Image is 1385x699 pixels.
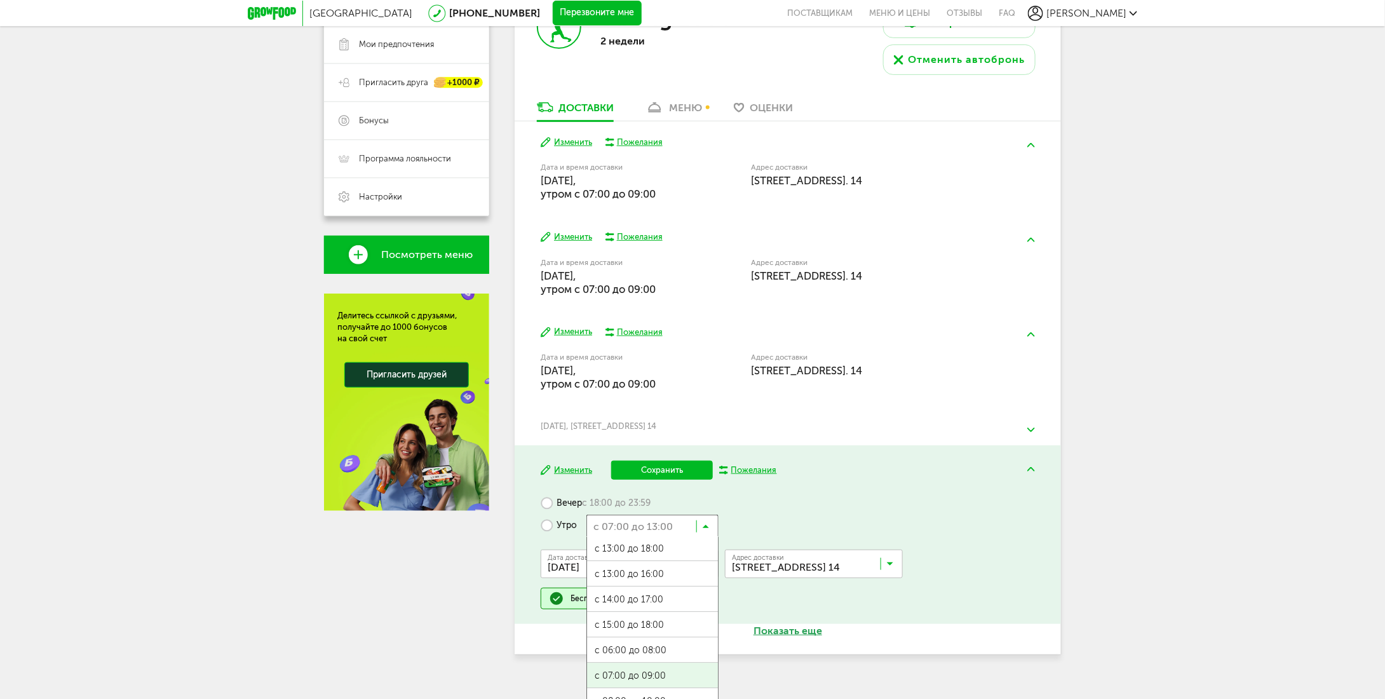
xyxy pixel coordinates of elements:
p: 2 недели [600,35,766,47]
div: Бесплатная доставка [571,594,647,604]
a: Настройки [324,178,489,216]
div: Пожелания [731,465,777,476]
div: Пожелания [617,231,663,243]
button: Показать еще [717,624,859,639]
button: Изменить [541,465,592,477]
img: arrow-up-green.5eb5f82.svg [1027,238,1035,242]
button: Перезвоните мне [553,1,642,26]
span: с 13:00 до 16:00 [587,561,718,588]
span: с 06:00 до 08:00 [587,637,718,664]
span: с 07:00 до 09:00 [587,663,718,689]
div: Доставки [558,102,614,114]
span: Программа лояльности [359,153,451,165]
span: [DATE], утром c 07:00 до 09:00 [541,364,656,390]
img: arrow-up-green.5eb5f82.svg [1027,332,1035,337]
button: Изменить [541,231,592,243]
span: [GEOGRAPHIC_DATA] [309,7,412,19]
span: [DATE], утром c 07:00 до 09:00 [541,174,656,200]
span: Пригласить друга [359,77,428,88]
button: Изменить [541,137,592,149]
span: Мои предпочтения [359,39,434,50]
div: [DATE] [541,421,1034,431]
label: Дата и время доставки [541,354,686,361]
span: Посмотреть меню [381,249,473,261]
label: Адрес доставки [751,259,988,266]
label: Дата и время доставки [541,164,686,171]
a: Посмотреть меню [324,236,489,274]
button: Пожелания [605,231,663,243]
span: с 15:00 до 18:00 [587,612,718,639]
label: Вечер [541,492,651,515]
div: Пожелания [617,137,663,148]
div: Пожелания [617,327,663,338]
label: Адрес доставки [751,354,988,361]
label: Утро [541,515,577,537]
img: done.51a953a.svg [549,591,564,606]
span: [DATE], утром c 07:00 до 09:00 [541,269,656,295]
button: Пожелания [605,327,663,338]
a: Пригласить друзей [344,362,469,388]
button: Пожелания [605,137,663,148]
span: [PERSON_NAME] [1046,7,1126,19]
button: Изменить [541,326,592,338]
a: Бонусы [324,102,489,140]
span: Адрес доставки [732,554,784,561]
label: Дата и время доставки [541,259,686,266]
span: Оценки [750,102,793,114]
button: Сохранить [611,461,713,480]
a: меню [639,100,708,121]
span: [STREET_ADDRESS]. 14 [751,269,862,282]
span: с 14:00 до 17:00 [587,587,718,613]
span: с 18:00 до 23:59 [582,498,651,509]
a: [PHONE_NUMBER] [449,7,540,19]
a: Пригласить друга +1000 ₽ [324,64,489,102]
img: arrow-up-green.5eb5f82.svg [1027,143,1035,147]
button: Отменить автобронь [883,44,1036,75]
span: с 13:00 до 18:00 [587,536,718,562]
span: Дата доставки [548,554,596,561]
img: arrow-up-green.5eb5f82.svg [1027,467,1035,472]
a: Программа лояльности [324,140,489,178]
a: Мои предпочтения [324,25,489,64]
span: [STREET_ADDRESS]. 14 [751,364,862,377]
div: Отменить автобронь [909,52,1025,67]
button: Пожелания [719,465,777,476]
span: [STREET_ADDRESS]. 14 [751,174,862,187]
span: , [STREET_ADDRESS] 14 [566,421,656,431]
div: +1000 ₽ [435,78,483,88]
label: Адрес доставки [751,164,988,171]
img: arrow-down-green.fb8ae4f.svg [1027,428,1035,432]
span: Настройки [359,191,402,203]
div: меню [669,102,702,114]
a: Оценки [727,100,799,121]
span: Бонусы [359,115,389,126]
div: Делитесь ссылкой с друзьями, получайте до 1000 бонусов на свой счет [337,310,476,344]
a: Доставки [530,100,620,121]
